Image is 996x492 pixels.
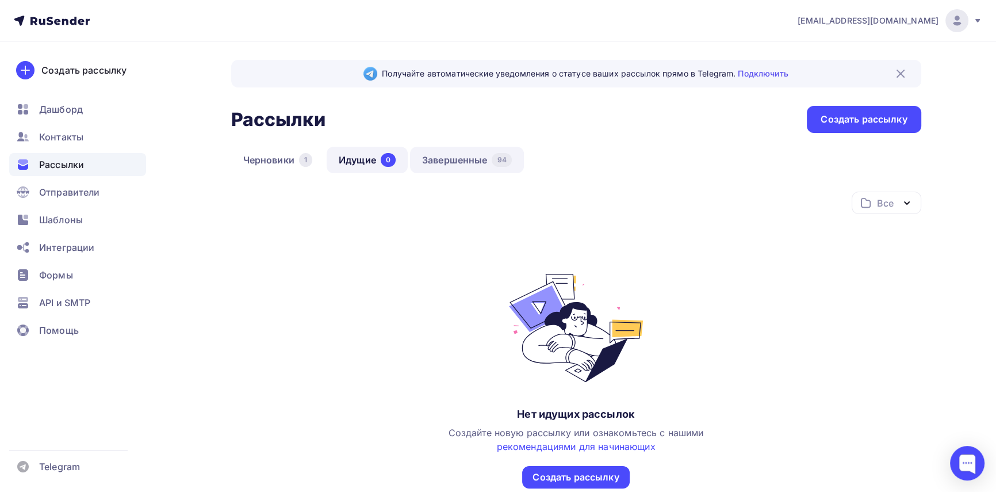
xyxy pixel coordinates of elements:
[9,153,146,176] a: Рассылки
[39,460,80,474] span: Telegram
[798,9,982,32] a: [EMAIL_ADDRESS][DOMAIN_NAME]
[363,67,377,81] img: Telegram
[39,185,100,199] span: Отправители
[9,181,146,204] a: Отправители
[39,296,90,310] span: API и SMTP
[9,264,146,287] a: Формы
[41,63,127,77] div: Создать рассылку
[39,213,83,227] span: Шаблоны
[449,427,704,452] span: Создайте новую рассылку или ознакомьтесь с нашими
[821,113,907,126] div: Создать рассылку
[517,407,635,421] div: Нет идущих рассылок
[9,98,146,121] a: Дашборд
[381,153,396,167] div: 0
[231,108,325,131] h2: Рассылки
[852,192,921,214] button: Все
[738,68,788,78] a: Подключить
[39,130,83,144] span: Контакты
[492,153,511,167] div: 94
[9,208,146,231] a: Шаблоны
[496,441,655,452] a: рекомендациями для начинающих
[231,147,324,173] a: Черновики1
[533,471,619,484] div: Создать рассылку
[877,196,893,210] div: Все
[39,102,83,116] span: Дашборд
[327,147,408,173] a: Идущие0
[39,268,73,282] span: Формы
[39,241,94,254] span: Интеграции
[299,153,312,167] div: 1
[410,147,524,173] a: Завершенные94
[798,15,938,26] span: [EMAIL_ADDRESS][DOMAIN_NAME]
[382,68,788,79] span: Получайте автоматические уведомления о статусе ваших рассылок прямо в Telegram.
[9,125,146,148] a: Контакты
[39,158,84,171] span: Рассылки
[39,323,79,337] span: Помощь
